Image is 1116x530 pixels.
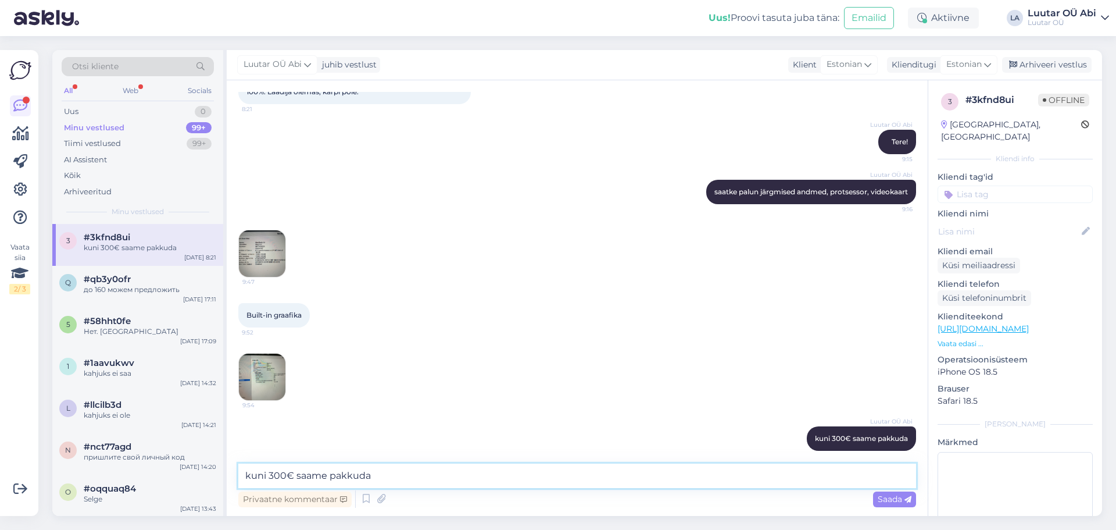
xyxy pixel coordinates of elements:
[938,186,1093,203] input: Lisa tag
[84,452,216,463] div: пришлите свой личный код
[1028,18,1096,27] div: Luutar OÜ
[938,258,1020,273] div: Küsi meiliaadressi
[941,119,1081,143] div: [GEOGRAPHIC_DATA], [GEOGRAPHIC_DATA]
[238,492,352,507] div: Privaatne kommentaar
[184,253,216,262] div: [DATE] 8:21
[1028,9,1096,18] div: Luutar OÜ Abi
[938,246,1093,258] p: Kliendi email
[84,358,134,368] span: #1aavukwv
[84,316,131,326] span: #58hht0fe
[1002,57,1092,73] div: Arhiveeri vestlus
[186,122,212,134] div: 99+
[9,242,30,294] div: Vaata siia
[72,61,119,73] span: Otsi kliente
[714,187,908,196] span: saatke palun järgmised andmed, protsessor, videokaart
[84,494,216,504] div: Selge
[938,208,1093,220] p: Kliendi nimi
[64,138,121,150] div: Tiimi vestlused
[869,120,913,129] span: Luutar OÜ Abi
[62,83,75,98] div: All
[242,401,286,410] span: 9:54
[869,170,913,179] span: Luutar OÜ Abi
[242,278,286,286] span: 9:47
[67,362,69,371] span: 1
[64,170,81,182] div: Kõik
[827,58,862,71] span: Estonian
[65,278,71,287] span: q
[66,320,70,329] span: 5
[844,7,894,29] button: Emailid
[84,368,216,379] div: kahjuks ei saa
[120,83,141,98] div: Web
[887,59,936,71] div: Klienditugi
[66,236,70,245] span: 3
[84,232,130,243] span: #3kfnd8ui
[317,59,377,71] div: juhib vestlust
[965,93,1038,107] div: # 3kfnd8ui
[892,137,908,146] span: Tere!
[938,366,1093,378] p: iPhone OS 18.5
[938,278,1093,290] p: Kliendi telefon
[84,400,121,410] span: #llcilb3d
[181,421,216,429] div: [DATE] 14:21
[938,154,1093,164] div: Kliendi info
[180,379,216,387] div: [DATE] 14:32
[84,274,131,284] span: #qb3y0ofr
[938,323,1029,334] a: [URL][DOMAIN_NAME]
[938,354,1093,366] p: Operatsioonisüsteem
[183,295,216,304] div: [DATE] 17:11
[65,488,71,496] span: o
[946,58,982,71] span: Estonian
[878,494,911,504] span: Saada
[938,290,1031,306] div: Küsi telefoninumbrit
[66,404,70,412] span: l
[180,337,216,346] div: [DATE] 17:09
[9,59,31,81] img: Askly Logo
[709,12,731,23] b: Uus!
[242,105,285,113] span: 8:21
[187,138,212,150] div: 99+
[1038,94,1089,106] span: Offline
[84,410,216,421] div: kahjuks ei ole
[180,504,216,513] div: [DATE] 13:43
[84,284,216,295] div: до 160 можем предложить
[869,451,913,460] span: 10:11
[242,328,285,337] span: 9:52
[815,434,908,443] span: kuni 300€ saame pakkuda
[1028,9,1109,27] a: Luutar OÜ AbiLuutar OÜ
[869,417,913,426] span: Luutar OÜ Abi
[938,225,1079,238] input: Lisa nimi
[64,186,112,198] div: Arhiveeritud
[938,419,1093,429] div: [PERSON_NAME]
[938,383,1093,395] p: Brauser
[84,243,216,253] div: kuni 300€ saame pakkuda
[180,463,216,471] div: [DATE] 14:20
[239,354,285,400] img: Attachment
[938,436,1093,449] p: Märkmed
[112,207,164,217] span: Minu vestlused
[65,446,71,454] span: n
[938,311,1093,323] p: Klienditeekond
[239,230,285,277] img: Attachment
[64,106,78,118] div: Uus
[84,483,136,494] span: #oqquaq84
[9,284,30,294] div: 2 / 3
[938,395,1093,407] p: Safari 18.5
[948,97,952,106] span: 3
[869,155,913,163] span: 9:15
[938,339,1093,349] p: Vaata edasi ...
[1007,10,1023,26] div: LA
[64,154,107,166] div: AI Assistent
[908,8,979,29] div: Aktiivne
[869,205,913,214] span: 9:16
[64,122,124,134] div: Minu vestlused
[84,442,131,452] span: #nct77agd
[84,326,216,337] div: Нет. [GEOGRAPHIC_DATA]
[788,59,817,71] div: Klient
[244,58,302,71] span: Luutar OÜ Abi
[709,11,839,25] div: Proovi tasuta juba täna:
[195,106,212,118] div: 0
[185,83,214,98] div: Socials
[246,311,302,319] span: Built-in graafika
[938,171,1093,183] p: Kliendi tag'id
